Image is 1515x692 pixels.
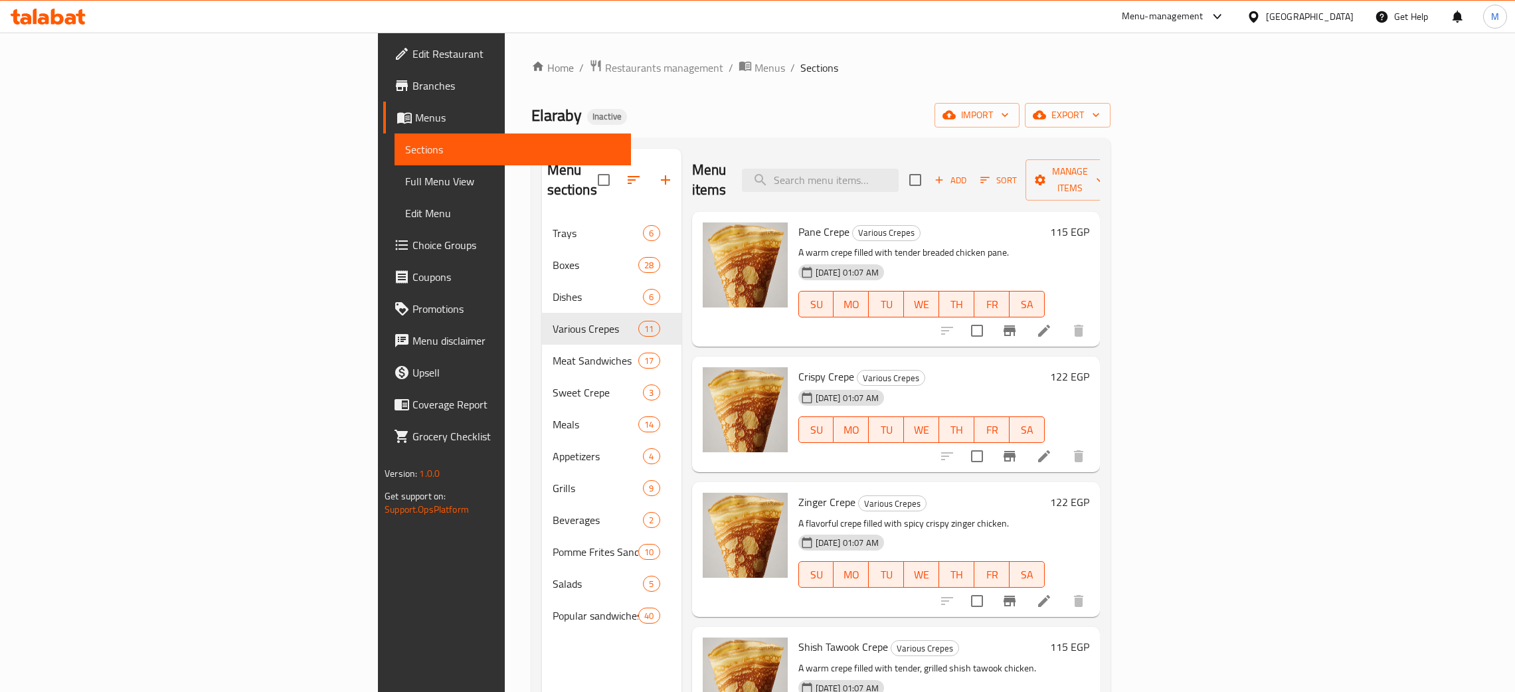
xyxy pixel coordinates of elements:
li: / [729,60,733,76]
a: Support.OpsPlatform [385,501,469,518]
span: 3 [644,387,659,399]
span: FR [980,420,1004,440]
div: Beverages [553,512,644,528]
button: import [935,103,1020,128]
span: 40 [639,610,659,622]
span: Select all sections [590,166,618,194]
span: SU [804,295,829,314]
span: MO [839,565,863,584]
button: SU [798,561,834,588]
button: FR [974,291,1010,317]
div: items [643,480,660,496]
span: MO [839,295,863,314]
div: Popular sandwiches40 [542,600,681,632]
span: Select to update [963,587,991,615]
span: Sections [405,141,620,157]
a: Branches [383,70,631,102]
p: A warm crepe filled with tender breaded chicken pane. [798,244,1045,261]
span: 10 [639,546,659,559]
h2: Menu items [692,160,727,200]
img: Pane Crepe [703,222,788,307]
span: Edit Restaurant [412,46,620,62]
span: TU [874,565,899,584]
button: FR [974,561,1010,588]
a: Coverage Report [383,389,631,420]
div: Various Crepes11 [542,313,681,345]
span: import [945,107,1009,124]
nav: breadcrumb [531,59,1111,76]
button: Branch-specific-item [994,440,1025,472]
div: Pomme Frites Sandwiches10 [542,536,681,568]
div: Meals [553,416,639,432]
button: MO [834,291,869,317]
div: items [638,353,660,369]
div: [GEOGRAPHIC_DATA] [1266,9,1354,24]
button: Add [929,170,972,191]
span: M [1491,9,1499,24]
div: Meals14 [542,408,681,440]
button: TU [869,291,904,317]
img: Zinger Crepe [703,493,788,578]
div: Popular sandwiches [553,608,639,624]
span: Various Crepes [853,225,920,240]
li: / [790,60,795,76]
button: TH [939,291,974,317]
span: TH [944,420,969,440]
button: Manage items [1025,159,1114,201]
span: TH [944,295,969,314]
span: Promotions [412,301,620,317]
span: FR [980,565,1004,584]
span: Choice Groups [412,237,620,253]
span: Zinger Crepe [798,492,855,512]
span: 5 [644,578,659,590]
span: Appetizers [553,448,644,464]
span: SU [804,420,829,440]
button: MO [834,416,869,443]
span: 2 [644,514,659,527]
h6: 122 EGP [1050,493,1089,511]
a: Choice Groups [383,229,631,261]
a: Edit menu item [1036,448,1052,464]
button: delete [1063,440,1095,472]
span: Select to update [963,317,991,345]
p: A flavorful crepe filled with spicy crispy zinger chicken. [798,515,1045,532]
div: items [643,576,660,592]
button: Branch-specific-item [994,315,1025,347]
span: Version: [385,465,417,482]
button: export [1025,103,1111,128]
span: Various Crepes [891,641,958,656]
button: TH [939,561,974,588]
button: WE [904,561,939,588]
div: items [638,608,660,624]
span: Get support on: [385,487,446,505]
div: Trays [553,225,644,241]
span: Sort sections [618,164,650,196]
button: WE [904,291,939,317]
span: FR [980,295,1004,314]
button: SU [798,291,834,317]
a: Restaurants management [589,59,723,76]
span: [DATE] 01:07 AM [810,266,884,279]
span: Various Crepes [553,321,639,337]
h6: 115 EGP [1050,222,1089,241]
span: 11 [639,323,659,335]
a: Coupons [383,261,631,293]
span: Pane Crepe [798,222,849,242]
span: Menus [755,60,785,76]
div: Various Crepes [858,495,927,511]
a: Edit Restaurant [383,38,631,70]
div: items [638,544,660,560]
a: Upsell [383,357,631,389]
span: Grills [553,480,644,496]
span: Select section [901,166,929,194]
span: Menu disclaimer [412,333,620,349]
span: Various Crepes [857,371,925,386]
button: delete [1063,315,1095,347]
span: Salads [553,576,644,592]
div: items [643,225,660,241]
div: Various Crepes [857,370,925,386]
span: WE [909,565,934,584]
